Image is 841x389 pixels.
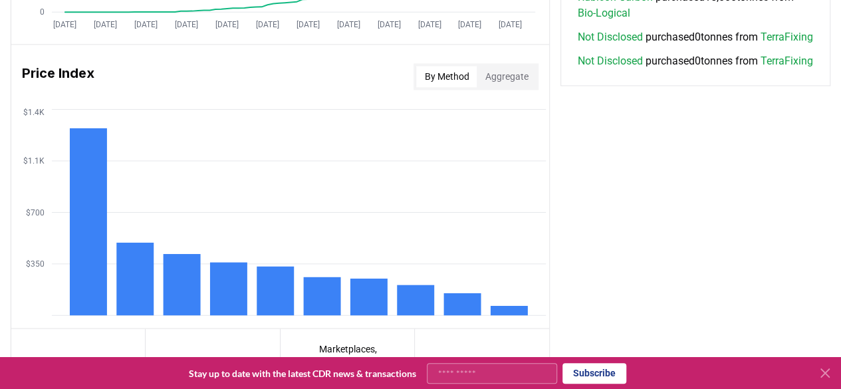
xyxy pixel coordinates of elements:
tspan: [DATE] [499,19,522,29]
tspan: $1.1K [23,156,45,166]
p: Orders [463,355,491,368]
tspan: [DATE] [134,19,158,29]
a: Not Disclosed [577,29,642,45]
p: Purchasers [59,355,106,368]
button: By Method [416,66,477,87]
a: Bio-Logical [577,5,630,21]
tspan: $350 [26,259,45,269]
tspan: [DATE] [94,19,117,29]
h3: Price Index [22,63,94,90]
tspan: [DATE] [175,19,198,29]
tspan: [DATE] [215,19,239,29]
tspan: [DATE] [459,19,482,29]
span: purchased 0 tonnes from [577,53,812,69]
p: Marketplaces, Registries, & Services [319,342,401,382]
tspan: [DATE] [53,19,76,29]
tspan: [DATE] [297,19,320,29]
p: Suppliers [193,355,231,368]
tspan: [DATE] [378,19,401,29]
tspan: 0 [40,7,45,17]
tspan: [DATE] [418,19,441,29]
tspan: $1.4K [23,107,45,116]
button: Aggregate [477,66,536,87]
tspan: $700 [26,207,45,217]
tspan: [DATE] [256,19,279,29]
a: TerraFixing [760,53,812,69]
a: Not Disclosed [577,53,642,69]
span: purchased 0 tonnes from [577,29,812,45]
a: TerraFixing [760,29,812,45]
tspan: [DATE] [337,19,360,29]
